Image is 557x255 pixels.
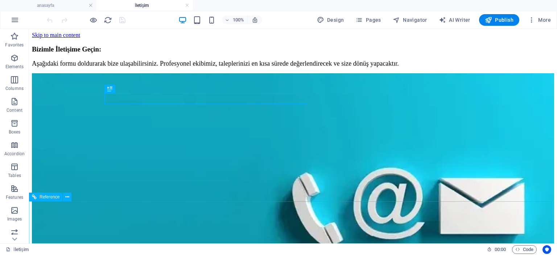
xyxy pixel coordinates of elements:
[5,64,24,70] p: Elements
[9,129,21,135] p: Boxes
[495,245,506,254] span: 00 00
[436,14,473,26] button: AI Writer
[355,16,381,24] span: Pages
[5,42,24,48] p: Favorites
[487,245,506,254] h6: Session time
[252,17,258,23] i: On resize automatically adjust zoom level to fit chosen device.
[5,86,24,91] p: Columns
[314,14,347,26] button: Design
[6,194,23,200] p: Features
[317,16,344,24] span: Design
[314,14,347,26] div: Design (Ctrl+Alt+Y)
[439,16,470,24] span: AI Writer
[8,173,21,178] p: Tables
[393,16,427,24] span: Navigator
[485,16,513,24] span: Publish
[103,16,112,24] button: reload
[7,216,22,222] p: Images
[3,3,51,9] a: Skip to main content
[390,14,430,26] button: Navigator
[528,16,551,24] span: More
[4,151,25,157] p: Accordion
[515,245,533,254] span: Code
[104,16,112,24] i: Reload page
[6,245,29,254] a: Click to cancel selection. Double-click to open Pages
[352,14,384,26] button: Pages
[500,247,501,252] span: :
[222,16,248,24] button: 100%
[479,14,519,26] button: Publish
[233,16,244,24] h6: 100%
[89,16,98,24] button: Click here to leave preview mode and continue editing
[525,14,554,26] button: More
[40,195,59,199] span: Reference
[96,1,193,9] h4: İletişim
[542,245,551,254] button: Usercentrics
[512,245,537,254] button: Code
[7,107,22,113] p: Content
